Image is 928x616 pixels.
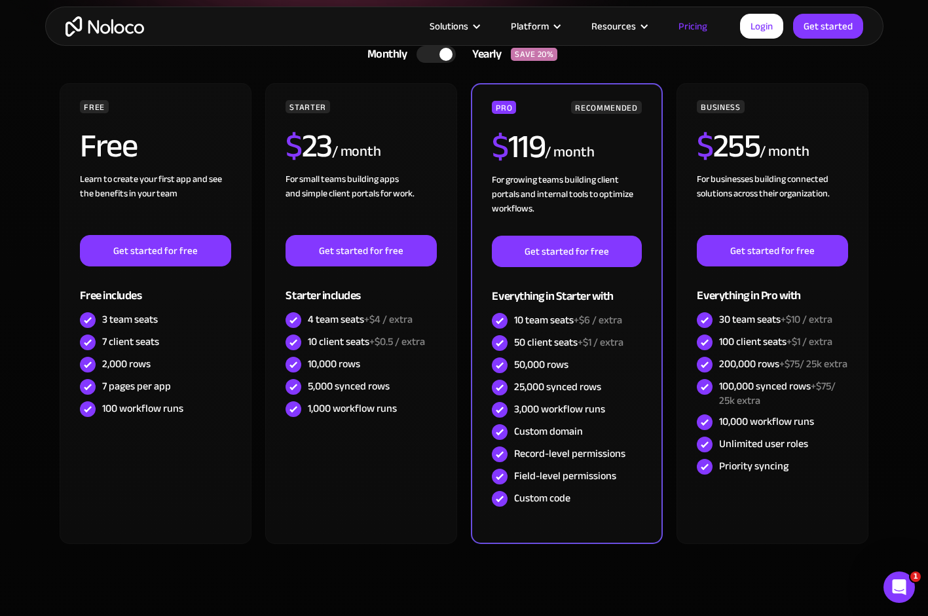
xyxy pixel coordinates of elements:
[286,266,436,309] div: Starter includes
[308,357,360,371] div: 10,000 rows
[369,332,425,352] span: +$0.5 / extra
[308,379,390,393] div: 5,000 synced rows
[308,312,413,327] div: 4 team seats
[719,335,832,349] div: 100 client seats
[514,335,623,350] div: 50 client seats
[514,357,568,372] div: 50,000 rows
[511,48,557,61] div: SAVE 20%
[102,401,183,416] div: 100 workflow runs
[80,266,231,309] div: Free includes
[697,130,760,162] h2: 255
[719,414,814,429] div: 10,000 workflow runs
[787,332,832,352] span: +$1 / extra
[80,100,109,113] div: FREE
[740,14,783,39] a: Login
[760,141,809,162] div: / month
[65,16,144,37] a: home
[308,335,425,349] div: 10 client seats
[430,18,468,35] div: Solutions
[351,45,417,64] div: Monthly
[514,469,616,483] div: Field-level permissions
[697,266,847,309] div: Everything in Pro with
[332,141,381,162] div: / month
[514,380,601,394] div: 25,000 synced rows
[545,142,594,163] div: / month
[492,101,516,114] div: PRO
[719,379,847,408] div: 100,000 synced rows
[492,130,545,163] h2: 119
[779,354,847,374] span: +$75/ 25k extra
[286,115,302,177] span: $
[286,100,329,113] div: STARTER
[574,310,622,330] span: +$6 / extra
[514,491,570,505] div: Custom code
[719,437,808,451] div: Unlimited user roles
[492,116,508,177] span: $
[364,310,413,329] span: +$4 / extra
[492,267,641,310] div: Everything in Starter with
[575,18,662,35] div: Resources
[511,18,549,35] div: Platform
[286,172,436,235] div: For small teams building apps and simple client portals for work. ‍
[697,115,713,177] span: $
[102,312,158,327] div: 3 team seats
[514,313,622,327] div: 10 team seats
[697,172,847,235] div: For businesses building connected solutions across their organization. ‍
[662,18,724,35] a: Pricing
[494,18,575,35] div: Platform
[102,357,151,371] div: 2,000 rows
[719,312,832,327] div: 30 team seats
[286,130,332,162] h2: 23
[80,172,231,235] div: Learn to create your first app and see the benefits in your team ‍
[719,357,847,371] div: 200,000 rows
[514,446,625,461] div: Record-level permissions
[80,130,137,162] h2: Free
[102,335,159,349] div: 7 client seats
[492,236,641,267] a: Get started for free
[413,18,494,35] div: Solutions
[308,401,397,416] div: 1,000 workflow runs
[492,173,641,236] div: For growing teams building client portals and internal tools to optimize workflows.
[571,101,641,114] div: RECOMMENDED
[883,571,915,603] iframe: Intercom live chat
[102,379,171,393] div: 7 pages per app
[80,235,231,266] a: Get started for free
[697,100,744,113] div: BUSINESS
[793,14,863,39] a: Get started
[578,333,623,352] span: +$1 / extra
[719,376,836,410] span: +$75/ 25k extra
[781,310,832,329] span: +$10 / extra
[719,459,789,473] div: Priority syncing
[286,235,436,266] a: Get started for free
[514,402,605,416] div: 3,000 workflow runs
[514,424,583,439] div: Custom domain
[697,235,847,266] a: Get started for free
[591,18,636,35] div: Resources
[910,571,921,582] span: 1
[456,45,511,64] div: Yearly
